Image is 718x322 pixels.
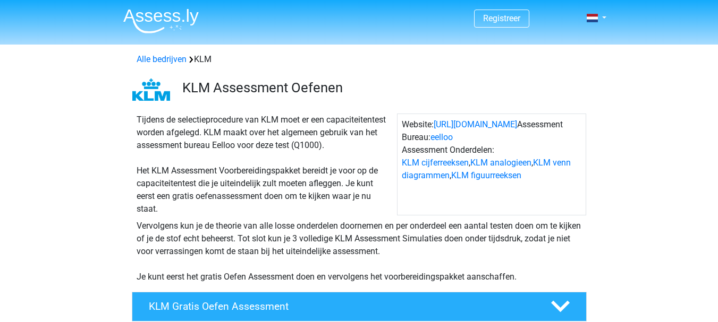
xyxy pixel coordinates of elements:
div: KLM [132,53,586,66]
a: Registreer [483,13,520,23]
a: KLM Gratis Oefen Assessment [128,292,591,321]
a: KLM figuurreeksen [451,170,521,180]
h4: KLM Gratis Oefen Assessment [149,300,534,312]
div: Website: Assessment Bureau: Assessment Onderdelen: , , , [397,114,586,215]
div: Tijdens de selectieprocedure van KLM moet er een capaciteitentest worden afgelegd. KLM maakt over... [132,114,397,215]
a: Alle bedrijven [137,54,187,64]
img: Assessly [123,8,199,33]
div: Vervolgens kun je de theorie van alle losse onderdelen doornemen en per onderdeel een aantal test... [132,220,586,283]
a: eelloo [430,132,453,142]
a: KLM cijferreeksen [402,158,469,168]
a: KLM venn diagrammen [402,158,571,180]
a: KLM analogieen [470,158,531,168]
h3: KLM Assessment Oefenen [182,80,578,96]
a: [URL][DOMAIN_NAME] [434,119,517,129]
